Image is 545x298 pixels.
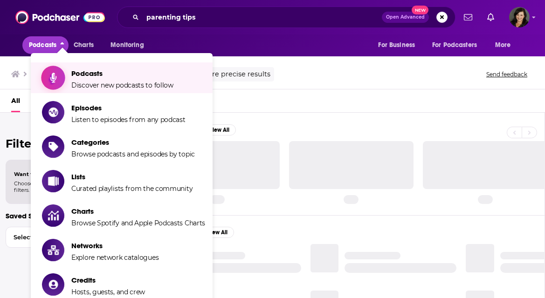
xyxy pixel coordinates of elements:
span: Select [6,234,114,240]
span: Curated playlists from the community [71,184,193,193]
span: Networks [71,241,159,250]
img: Podchaser - Follow, Share and Rate Podcasts [15,8,105,26]
button: Open AdvancedNew [382,12,429,23]
span: Podcasts [29,39,56,52]
span: Categories [71,138,195,147]
a: All [11,93,20,112]
span: Lists [71,172,193,181]
span: More [495,39,511,52]
button: open menu [426,36,490,54]
a: Charts [68,36,99,54]
span: Hosts, guests, and crew [71,288,145,296]
p: Saved Searches [6,211,134,220]
button: Send feedback [483,70,530,78]
button: open menu [489,36,523,54]
a: Show notifications dropdown [483,9,498,25]
button: Show profile menu [509,7,530,27]
span: Logged in as ShannonLeighKeenan [509,7,530,27]
span: Open Advanced [386,15,425,20]
span: Listen to episodes from any podcast [71,115,186,124]
span: Episodes [71,103,186,112]
h2: Filter By [6,137,134,150]
button: Select [6,227,134,248]
span: Discover new podcasts to follow [71,81,173,89]
button: open menu [372,36,427,54]
div: Search podcasts, credits, & more... [117,7,455,28]
img: User Profile [509,7,530,27]
span: For Business [378,39,415,52]
span: Monitoring [110,39,144,52]
span: Charts [74,39,94,52]
span: Choose a tab above to access filters. [14,180,88,193]
button: close menu [22,36,69,54]
span: Podcasts [71,69,173,78]
span: Browse Spotify and Apple Podcasts Charts [71,219,205,227]
span: New [412,6,428,14]
span: Want to filter your results? [14,171,88,177]
span: For Podcasters [432,39,477,52]
span: Credits [71,276,145,284]
input: Search podcasts, credits, & more... [143,10,382,25]
span: Explore network catalogues [71,253,159,262]
button: open menu [104,36,156,54]
a: Show notifications dropdown [460,9,476,25]
span: Charts [71,207,205,216]
span: Browse podcasts and episodes by topic [71,150,195,158]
